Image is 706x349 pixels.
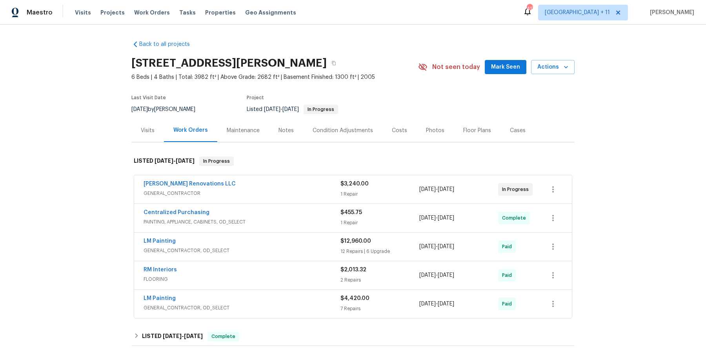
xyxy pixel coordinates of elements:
span: Complete [502,214,529,222]
span: - [163,333,203,339]
span: [DATE] [184,333,203,339]
span: Complete [208,333,238,340]
span: [DATE] [163,333,182,339]
div: 1 Repair [340,219,419,227]
span: [GEOGRAPHIC_DATA] + 11 [545,9,610,16]
span: Not seen today [432,63,480,71]
button: Copy Address [327,56,341,70]
span: GENERAL_CONTRACTOR, OD_SELECT [144,304,340,312]
span: PAINTING, APPLIANCE, CABINETS, OD_SELECT [144,218,340,226]
span: [DATE] [419,187,436,192]
div: 1 Repair [340,190,419,198]
span: Maestro [27,9,53,16]
span: - [419,243,454,251]
button: Mark Seen [485,60,526,75]
span: [DATE] [419,215,436,221]
div: Costs [392,127,407,135]
span: FLOORING [144,275,340,283]
a: Centralized Purchasing [144,210,209,215]
div: Condition Adjustments [313,127,373,135]
span: [DATE] [419,301,436,307]
span: [DATE] [438,215,454,221]
div: Maintenance [227,127,260,135]
div: Floor Plans [463,127,491,135]
span: Last Visit Date [131,95,166,100]
span: Paid [502,300,515,308]
span: - [264,107,299,112]
h6: LISTED [142,332,203,341]
a: Back to all projects [131,40,207,48]
div: Work Orders [173,126,208,134]
span: [DATE] [131,107,148,112]
span: - [419,185,454,193]
span: [DATE] [419,273,436,278]
div: LISTED [DATE]-[DATE]In Progress [131,149,575,174]
span: In Progress [200,157,233,165]
span: GENERAL_CONTRACTOR, OD_SELECT [144,247,340,254]
span: Listed [247,107,338,112]
button: Actions [531,60,575,75]
span: [DATE] [438,187,454,192]
span: [DATE] [419,244,436,249]
h6: LISTED [134,156,195,166]
span: Paid [502,271,515,279]
div: Photos [426,127,444,135]
a: [PERSON_NAME] Renovations LLC [144,181,236,187]
span: [DATE] [264,107,280,112]
span: Tasks [179,10,196,15]
span: [DATE] [438,273,454,278]
div: by [PERSON_NAME] [131,105,205,114]
span: [DATE] [282,107,299,112]
span: - [155,158,195,164]
span: - [419,214,454,222]
span: $3,240.00 [340,181,369,187]
span: [DATE] [155,158,173,164]
div: 413 [527,5,532,13]
span: In Progress [304,107,337,112]
a: LM Painting [144,296,176,301]
span: Visits [75,9,91,16]
span: - [419,271,454,279]
div: 12 Repairs | 6 Upgrade [340,247,419,255]
span: 6 Beds | 4 Baths | Total: 3982 ft² | Above Grade: 2682 ft² | Basement Finished: 1300 ft² | 2005 [131,73,418,81]
span: [DATE] [176,158,195,164]
span: [DATE] [438,301,454,307]
div: Visits [141,127,155,135]
span: In Progress [502,185,532,193]
div: Cases [510,127,526,135]
div: LISTED [DATE]-[DATE]Complete [131,327,575,346]
span: - [419,300,454,308]
span: GENERAL_CONTRACTOR [144,189,340,197]
span: $2,013.32 [340,267,366,273]
span: Mark Seen [491,62,520,72]
div: 7 Repairs [340,305,419,313]
div: 2 Repairs [340,276,419,284]
a: LM Painting [144,238,176,244]
span: $4,420.00 [340,296,369,301]
span: $12,960.00 [340,238,371,244]
h2: [STREET_ADDRESS][PERSON_NAME] [131,59,327,67]
span: Geo Assignments [245,9,296,16]
span: Actions [537,62,568,72]
span: Paid [502,243,515,251]
span: Project [247,95,264,100]
div: Notes [278,127,294,135]
span: $455.75 [340,210,362,215]
span: Projects [100,9,125,16]
span: Properties [205,9,236,16]
span: [DATE] [438,244,454,249]
span: [PERSON_NAME] [647,9,694,16]
a: RM Interiors [144,267,177,273]
span: Work Orders [134,9,170,16]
